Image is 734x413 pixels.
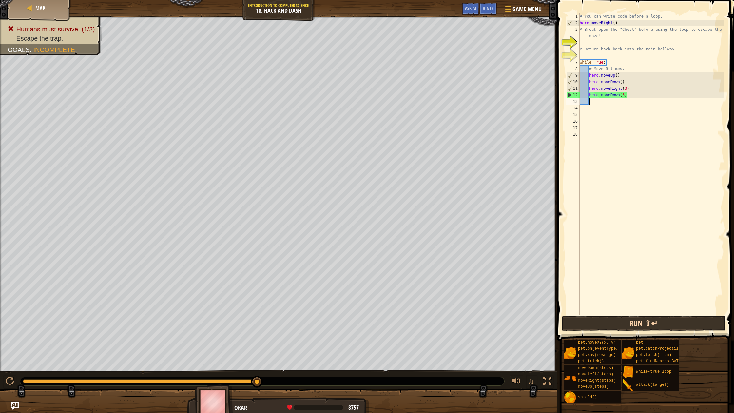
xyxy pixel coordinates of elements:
img: portrait.png [564,372,576,384]
span: -8757 [346,403,359,412]
img: portrait.png [622,346,634,359]
div: 15 [566,111,580,118]
div: 6 [566,52,580,59]
div: 8 [566,66,580,72]
span: moveRight(steps) [578,378,616,383]
img: portrait.png [622,379,634,391]
button: Run ⇧↵ [562,316,726,331]
span: Humans must survive. (1/2) [16,26,95,33]
span: Ask AI [465,5,476,11]
span: pet.fetch(item) [636,353,671,357]
li: Humans must survive. [8,25,95,34]
button: ♫ [526,375,537,389]
button: Toggle fullscreen [541,375,554,389]
div: 18 [566,131,580,138]
span: ♫ [528,376,534,386]
span: pet.trick() [578,359,604,364]
div: 1 [566,13,580,20]
img: portrait.png [564,391,576,404]
a: Map [33,5,45,12]
div: 11 [567,85,580,92]
span: Escape the trap. [16,35,63,42]
span: while-true loop [636,369,671,374]
span: Map [35,5,45,12]
span: pet.findNearestByType(type) [636,359,700,364]
div: Okar [234,404,364,412]
span: pet.catchProjectile(arrow) [636,346,697,351]
button: ⌘ + P: Play [3,375,16,389]
button: Adjust volume [510,375,523,389]
li: Escape the trap. [8,34,95,43]
span: pet.moveXY(x, y) [578,340,616,345]
div: 2 [567,20,580,26]
div: 17 [566,125,580,131]
div: 14 [566,105,580,111]
button: Game Menu [500,3,546,18]
div: 16 [566,118,580,125]
div: 10 [567,79,580,85]
span: Game Menu [512,5,542,13]
div: 7 [566,59,580,66]
span: shield() [578,395,597,400]
button: Ask AI [11,402,19,410]
span: attack(target) [636,383,669,387]
span: pet [636,340,643,345]
div: 4 [566,39,580,46]
span: moveUp(steps) [578,384,609,389]
span: pet.on(eventType, handler) [578,346,639,351]
span: Goals [8,46,30,53]
button: Ask AI [462,3,479,15]
div: health: -8757 / 243 [287,405,359,411]
span: moveDown(steps) [578,366,613,370]
span: pet.say(message) [578,353,616,357]
span: moveLeft(steps) [578,372,613,377]
span: : [30,46,33,53]
img: portrait.png [622,366,634,378]
span: Incomplete [33,46,75,53]
div: 13 [566,98,580,105]
div: 9 [567,72,580,79]
img: portrait.png [564,346,576,359]
span: Hints [483,5,493,11]
div: 12 [567,92,580,98]
div: 3 [566,26,580,39]
div: 5 [566,46,580,52]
